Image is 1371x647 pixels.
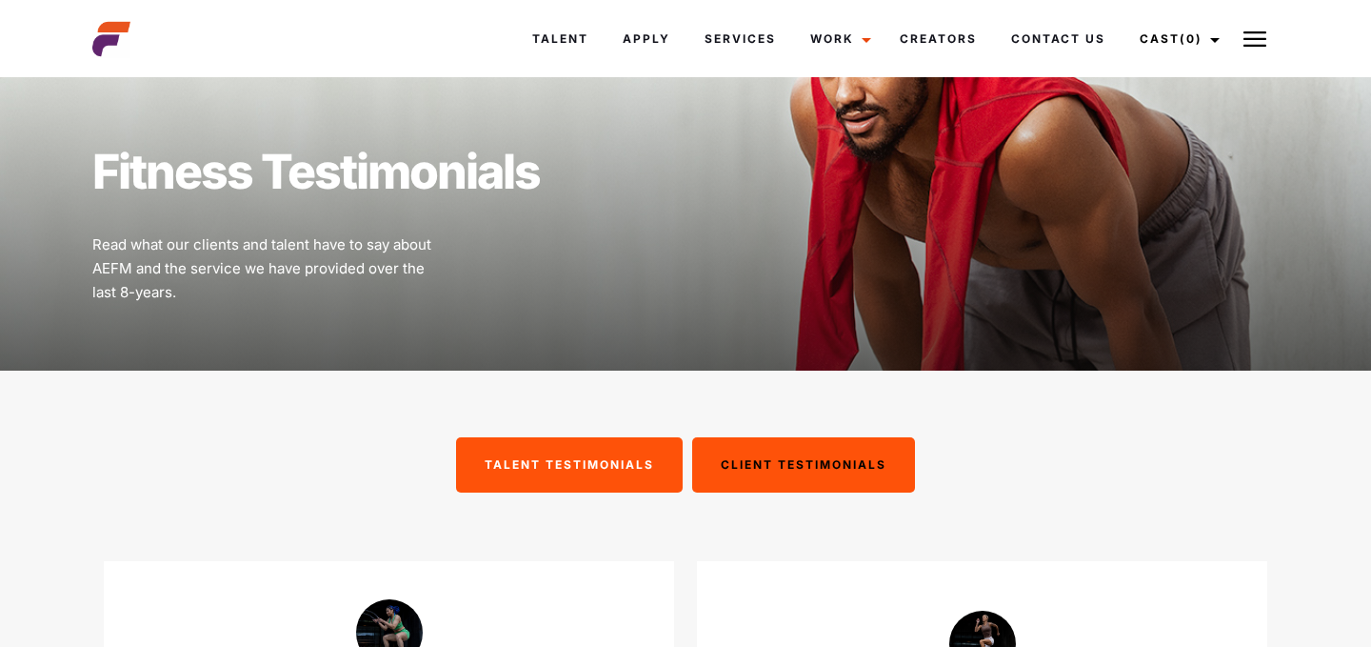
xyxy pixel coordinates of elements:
span: Read what our clients and talent have to say about AEFM and the service we have provided over the... [92,235,431,301]
a: Talent [515,10,606,68]
a: Services [687,10,793,68]
div: Client Testimonials [692,437,915,493]
span: (0) [1180,31,1202,46]
a: Apply [606,10,687,68]
a: Work [793,10,883,68]
h1: Fitness Testimonials [92,143,1279,200]
a: Contact Us [994,10,1123,68]
img: Burger icon [1243,28,1266,51]
a: Cast(0) [1123,10,1231,68]
a: Creators [883,10,994,68]
div: Talent Testimonials [456,437,683,493]
img: cropped-aefm-brand-fav-22-square.png [92,20,130,58]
